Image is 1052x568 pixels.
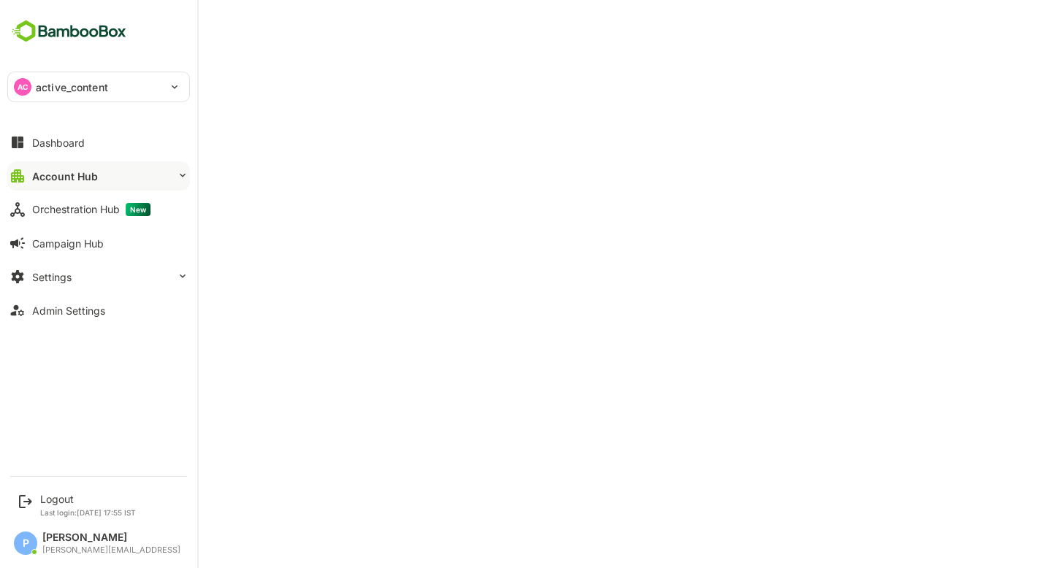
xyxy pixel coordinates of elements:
[7,18,131,45] img: BambooboxFullLogoMark.5f36c76dfaba33ec1ec1367b70bb1252.svg
[40,508,136,517] p: Last login: [DATE] 17:55 IST
[126,203,150,216] span: New
[32,271,72,283] div: Settings
[32,170,98,183] div: Account Hub
[7,262,190,291] button: Settings
[32,304,105,317] div: Admin Settings
[14,78,31,96] div: AC
[32,137,85,149] div: Dashboard
[14,531,37,555] div: P
[8,72,189,101] div: ACactive_content
[7,296,190,325] button: Admin Settings
[40,493,136,505] div: Logout
[32,237,104,250] div: Campaign Hub
[7,195,190,224] button: Orchestration HubNew
[36,80,108,95] p: active_content
[7,229,190,258] button: Campaign Hub
[7,161,190,191] button: Account Hub
[7,128,190,157] button: Dashboard
[32,203,150,216] div: Orchestration Hub
[42,545,180,555] div: [PERSON_NAME][EMAIL_ADDRESS]
[42,531,180,544] div: [PERSON_NAME]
